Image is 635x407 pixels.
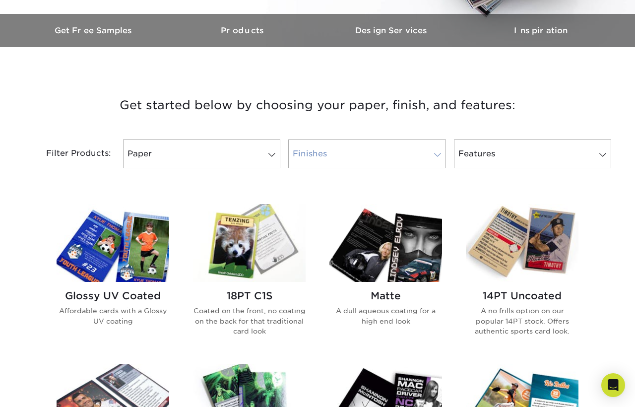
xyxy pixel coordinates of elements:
p: A no frills option on our popular 14PT stock. Offers authentic sports card look. [466,306,578,336]
h2: 14PT Uncoated [466,290,578,302]
div: Open Intercom Messenger [601,373,625,397]
a: Paper [123,139,280,168]
a: Finishes [288,139,445,168]
img: 14PT Uncoated Trading Cards [466,204,578,282]
a: 18PT C1S Trading Cards 18PT C1S Coated on the front, no coating on the back for that traditional ... [193,204,306,352]
h3: Design Services [317,26,466,35]
a: Inspiration [466,14,615,47]
a: Get Free Samples [20,14,169,47]
img: 18PT C1S Trading Cards [193,204,306,282]
h2: Matte [329,290,442,302]
a: Design Services [317,14,466,47]
img: Matte Trading Cards [329,204,442,282]
p: A dull aqueous coating for a high end look [329,306,442,326]
div: Filter Products: [20,139,119,168]
h2: 18PT C1S [193,290,306,302]
h3: Inspiration [466,26,615,35]
a: 14PT Uncoated Trading Cards 14PT Uncoated A no frills option on our popular 14PT stock. Offers au... [466,204,578,352]
h3: Get Free Samples [20,26,169,35]
h2: Glossy UV Coated [57,290,169,302]
a: Glossy UV Coated Trading Cards Glossy UV Coated Affordable cards with a Glossy UV coating [57,204,169,352]
img: Glossy UV Coated Trading Cards [57,204,169,282]
a: Matte Trading Cards Matte A dull aqueous coating for a high end look [329,204,442,352]
p: Coated on the front, no coating on the back for that traditional card look [193,306,306,336]
p: Affordable cards with a Glossy UV coating [57,306,169,326]
h3: Get started below by choosing your paper, finish, and features: [27,83,608,128]
h3: Products [169,26,317,35]
a: Products [169,14,317,47]
a: Features [454,139,611,168]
